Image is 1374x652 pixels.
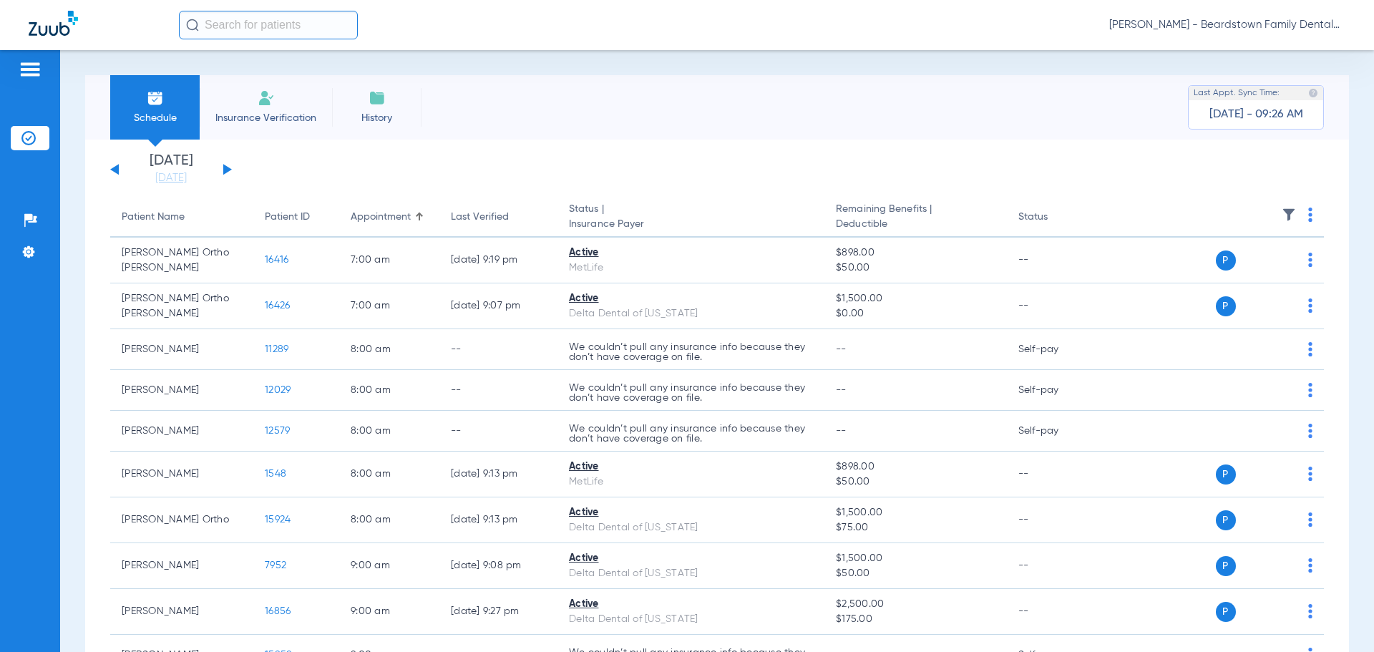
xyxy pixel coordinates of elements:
[836,597,995,612] span: $2,500.00
[451,210,509,225] div: Last Verified
[1007,543,1103,589] td: --
[569,612,813,627] div: Delta Dental of [US_STATE]
[569,459,813,475] div: Active
[1007,497,1103,543] td: --
[339,283,439,329] td: 7:00 AM
[369,89,386,107] img: History
[1308,467,1312,481] img: group-dot-blue.svg
[1308,558,1312,573] img: group-dot-blue.svg
[179,11,358,39] input: Search for patients
[1308,604,1312,618] img: group-dot-blue.svg
[1308,253,1312,267] img: group-dot-blue.svg
[1308,383,1312,397] img: group-dot-blue.svg
[110,543,253,589] td: [PERSON_NAME]
[836,505,995,520] span: $1,500.00
[110,452,253,497] td: [PERSON_NAME]
[439,589,557,635] td: [DATE] 9:27 PM
[128,171,214,185] a: [DATE]
[836,612,995,627] span: $175.00
[1282,208,1296,222] img: filter.svg
[110,411,253,452] td: [PERSON_NAME]
[122,210,242,225] div: Patient Name
[1216,510,1236,530] span: P
[569,424,813,444] p: We couldn’t pull any insurance info because they don’t have coverage on file.
[439,283,557,329] td: [DATE] 9:07 PM
[1308,208,1312,222] img: group-dot-blue.svg
[19,61,42,78] img: hamburger-icon
[836,261,995,276] span: $50.00
[121,111,189,125] span: Schedule
[569,566,813,581] div: Delta Dental of [US_STATE]
[29,11,78,36] img: Zuub Logo
[569,597,813,612] div: Active
[339,411,439,452] td: 8:00 AM
[1308,512,1312,527] img: group-dot-blue.svg
[343,111,411,125] span: History
[836,566,995,581] span: $50.00
[128,154,214,185] li: [DATE]
[439,370,557,411] td: --
[1007,370,1103,411] td: Self-pay
[569,520,813,535] div: Delta Dental of [US_STATE]
[1216,556,1236,576] span: P
[186,19,199,31] img: Search Icon
[110,238,253,283] td: [PERSON_NAME] Ortho [PERSON_NAME]
[439,497,557,543] td: [DATE] 9:13 PM
[836,245,995,261] span: $898.00
[1216,296,1236,316] span: P
[265,469,286,479] span: 1548
[1007,452,1103,497] td: --
[265,301,290,311] span: 16426
[569,245,813,261] div: Active
[265,426,290,436] span: 12579
[110,497,253,543] td: [PERSON_NAME] Ortho
[439,411,557,452] td: --
[110,589,253,635] td: [PERSON_NAME]
[110,329,253,370] td: [PERSON_NAME]
[339,497,439,543] td: 8:00 AM
[569,505,813,520] div: Active
[339,543,439,589] td: 9:00 AM
[569,475,813,490] div: MetLife
[569,306,813,321] div: Delta Dental of [US_STATE]
[1194,86,1280,100] span: Last Appt. Sync Time:
[265,210,310,225] div: Patient ID
[1308,298,1312,313] img: group-dot-blue.svg
[147,89,164,107] img: Schedule
[439,452,557,497] td: [DATE] 9:13 PM
[1007,238,1103,283] td: --
[439,238,557,283] td: [DATE] 9:19 PM
[1308,424,1312,438] img: group-dot-blue.svg
[351,210,411,225] div: Appointment
[569,551,813,566] div: Active
[557,198,824,238] th: Status |
[439,329,557,370] td: --
[1209,107,1303,122] span: [DATE] - 09:26 AM
[339,238,439,283] td: 7:00 AM
[836,475,995,490] span: $50.00
[110,370,253,411] td: [PERSON_NAME]
[1007,198,1103,238] th: Status
[1308,88,1318,98] img: last sync help info
[569,261,813,276] div: MetLife
[339,589,439,635] td: 9:00 AM
[1216,602,1236,622] span: P
[1007,411,1103,452] td: Self-pay
[439,543,557,589] td: [DATE] 9:08 PM
[1109,18,1345,32] span: [PERSON_NAME] - Beardstown Family Dental
[836,520,995,535] span: $75.00
[836,459,995,475] span: $898.00
[836,426,847,436] span: --
[110,283,253,329] td: [PERSON_NAME] Ortho [PERSON_NAME]
[265,255,288,265] span: 16416
[836,551,995,566] span: $1,500.00
[836,306,995,321] span: $0.00
[258,89,275,107] img: Manual Insurance Verification
[210,111,321,125] span: Insurance Verification
[569,217,813,232] span: Insurance Payer
[265,344,288,354] span: 11289
[1216,250,1236,271] span: P
[1007,329,1103,370] td: Self-pay
[569,291,813,306] div: Active
[351,210,428,225] div: Appointment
